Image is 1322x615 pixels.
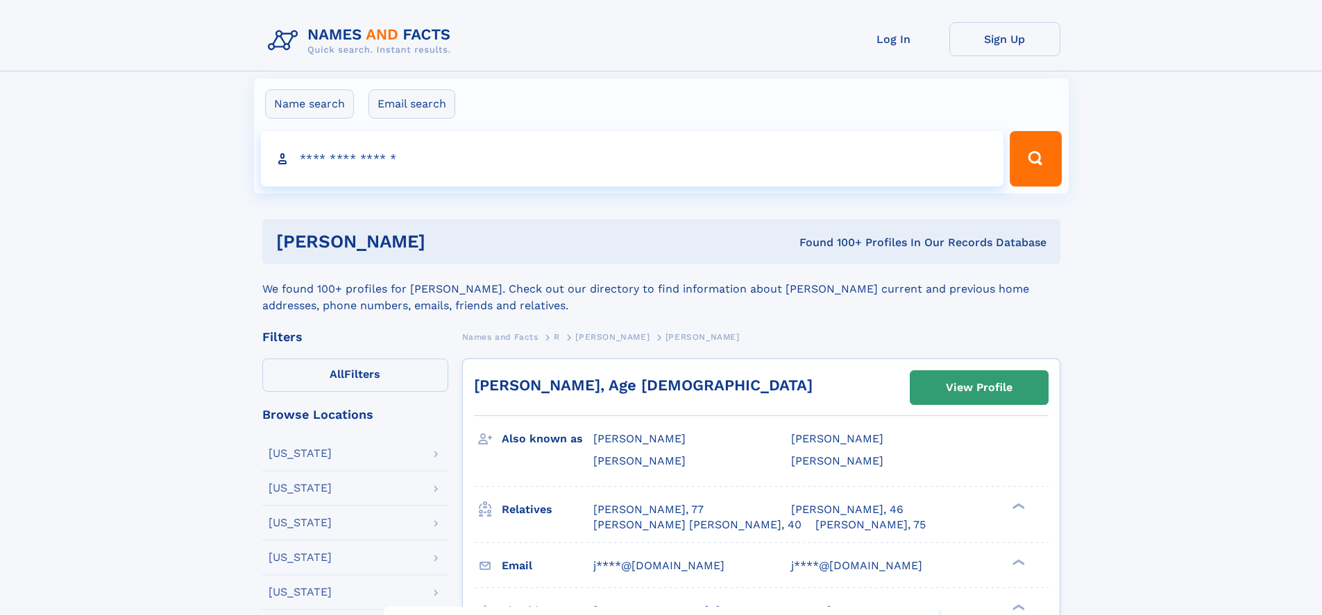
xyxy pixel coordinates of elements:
[593,502,704,517] a: [PERSON_NAME], 77
[554,332,560,342] span: R
[502,554,593,578] h3: Email
[593,454,686,467] span: [PERSON_NAME]
[593,432,686,445] span: [PERSON_NAME]
[791,432,883,445] span: [PERSON_NAME]
[1009,603,1026,612] div: ❯
[269,483,332,494] div: [US_STATE]
[262,358,448,392] label: Filters
[949,22,1060,56] a: Sign Up
[612,235,1046,250] div: Found 100+ Profiles In Our Records Database
[910,371,1048,404] a: View Profile
[1010,131,1061,187] button: Search Button
[269,587,332,598] div: [US_STATE]
[791,454,883,467] span: [PERSON_NAME]
[462,328,539,345] a: Names and Facts
[838,22,949,56] a: Log In
[262,264,1060,314] div: We found 100+ profiles for [PERSON_NAME]. Check out our directory to find information about [PERS...
[554,328,560,345] a: R
[1009,501,1026,510] div: ❯
[666,332,740,342] span: [PERSON_NAME]
[262,408,448,421] div: Browse Locations
[593,517,802,532] a: [PERSON_NAME] [PERSON_NAME], 40
[368,89,455,119] label: Email search
[575,332,650,342] span: [PERSON_NAME]
[276,233,613,250] h1: [PERSON_NAME]
[946,372,1012,404] div: View Profile
[474,376,813,394] a: [PERSON_NAME], Age [DEMOGRAPHIC_DATA]
[1009,557,1026,566] div: ❯
[269,517,332,528] div: [US_STATE]
[502,427,593,451] h3: Also known as
[269,552,332,563] div: [US_STATE]
[265,89,354,119] label: Name search
[791,502,904,517] a: [PERSON_NAME], 46
[815,517,926,532] a: [PERSON_NAME], 75
[502,498,593,521] h3: Relatives
[269,448,332,459] div: [US_STATE]
[262,331,448,343] div: Filters
[261,131,1004,187] input: search input
[575,328,650,345] a: [PERSON_NAME]
[330,367,344,381] span: All
[262,22,462,60] img: Logo Names and Facts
